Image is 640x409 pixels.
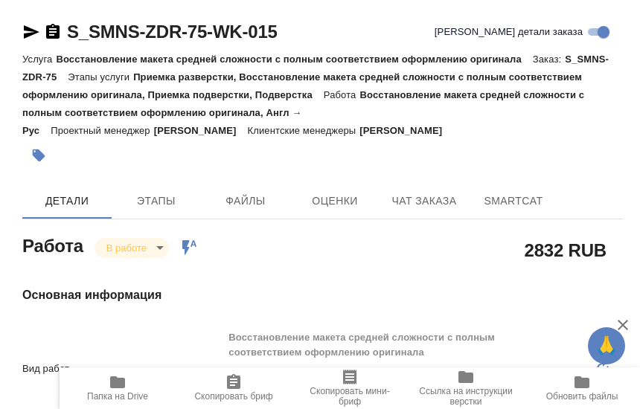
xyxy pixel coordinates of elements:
[154,125,248,136] p: [PERSON_NAME]
[22,139,55,172] button: Добавить тэг
[22,23,40,41] button: Скопировать ссылку для ЯМессенджера
[588,327,625,364] button: 🙏
[324,89,360,100] p: Работа
[594,330,619,361] span: 🙏
[299,192,371,210] span: Оценки
[546,391,618,402] span: Обновить файлы
[60,367,176,409] button: Папка на Drive
[95,238,169,258] div: В работе
[524,367,640,409] button: Обновить файлы
[22,286,624,304] h4: Основная информация
[525,237,607,263] h2: 2832 RUB
[359,125,453,136] p: [PERSON_NAME]
[210,192,281,210] span: Файлы
[44,23,62,41] button: Скопировать ссылку
[22,71,582,100] p: Приемка разверстки, Восстановление макета средней сложности с полным соответствием оформлению ори...
[533,54,565,65] p: Заказ:
[194,391,272,402] span: Скопировать бриф
[87,391,148,402] span: Папка на Drive
[301,386,399,407] span: Скопировать мини-бриф
[31,192,103,210] span: Детали
[67,22,278,42] a: S_SMNS-ZDR-75-WK-015
[22,361,223,376] p: Вид работ
[408,367,524,409] button: Ссылка на инструкции верстки
[176,367,292,409] button: Скопировать бриф
[388,192,460,210] span: Чат заказа
[102,242,151,254] button: В работе
[68,71,133,83] p: Этапы услуги
[292,367,408,409] button: Скопировать мини-бриф
[121,192,192,210] span: Этапы
[22,54,56,65] p: Услуга
[248,125,360,136] p: Клиентские менеджеры
[417,386,515,407] span: Ссылка на инструкции верстки
[22,231,83,258] h2: Работа
[22,89,584,136] p: Восстановление макета средней сложности с полным соответствием оформлению оригинала, Англ → Рус
[56,54,532,65] p: Восстановление макета средней сложности с полным соответствием оформлению оригинала
[478,192,549,210] span: SmartCat
[435,25,583,39] span: [PERSON_NAME] детали заказа
[51,125,153,136] p: Проектный менеджер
